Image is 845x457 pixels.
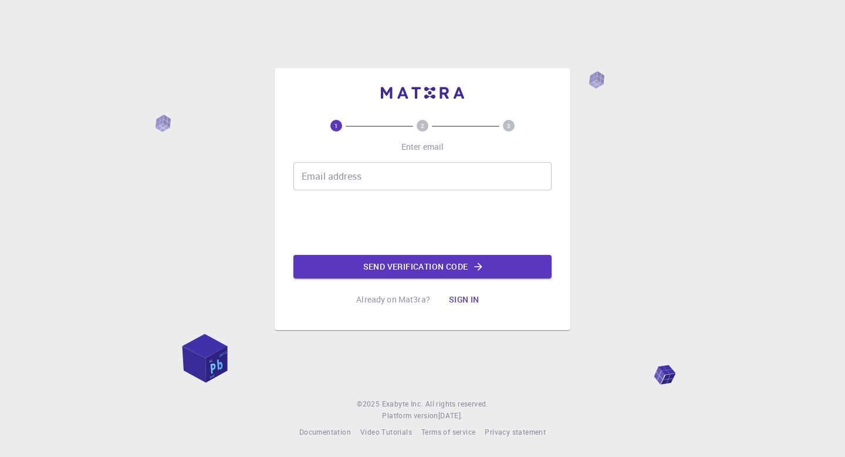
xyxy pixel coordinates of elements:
[440,288,489,311] button: Sign in
[360,426,412,438] a: Video Tutorials
[421,427,475,436] span: Terms of service
[401,141,444,153] p: Enter email
[438,411,463,420] span: [DATE] .
[356,294,430,305] p: Already on Mat3ra?
[507,122,511,130] text: 3
[299,426,351,438] a: Documentation
[485,427,546,436] span: Privacy statement
[421,122,424,130] text: 2
[485,426,546,438] a: Privacy statement
[421,426,475,438] a: Terms of service
[425,398,488,410] span: All rights reserved.
[382,399,423,408] span: Exabyte Inc.
[438,410,463,422] a: [DATE].
[334,122,338,130] text: 1
[333,200,512,246] iframe: reCAPTCHA
[293,255,552,278] button: Send verification code
[382,410,438,422] span: Platform version
[357,398,381,410] span: © 2025
[360,427,412,436] span: Video Tutorials
[382,398,423,410] a: Exabyte Inc.
[299,427,351,436] span: Documentation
